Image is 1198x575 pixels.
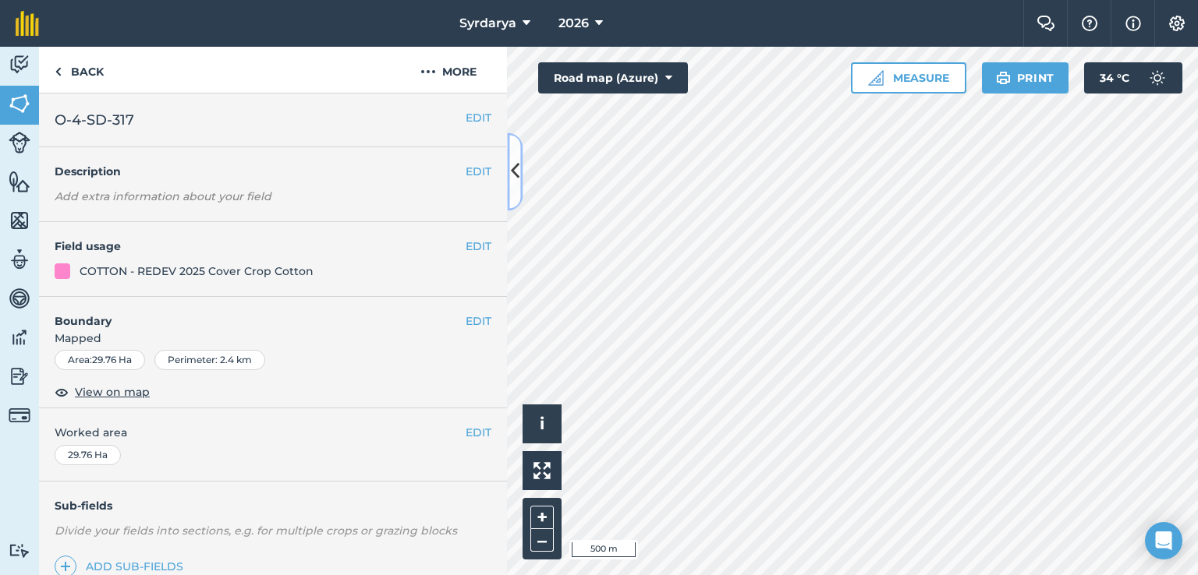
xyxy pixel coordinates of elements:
button: EDIT [466,109,491,126]
a: Back [39,47,119,93]
h4: Description [55,163,491,180]
span: View on map [75,383,150,400]
button: EDIT [466,424,491,441]
button: 34 °C [1084,62,1182,93]
button: Road map (Azure) [538,62,688,93]
button: Measure [851,62,966,93]
div: 29.76 Ha [55,445,121,465]
h4: Field usage [55,238,466,255]
button: EDIT [466,312,491,330]
em: Divide your fields into sections, e.g. for multiple crops or grazing blocks [55,524,457,538]
button: EDIT [466,238,491,255]
div: Open Intercom Messenger [1145,522,1182,559]
img: Two speech bubbles overlapping with the left bubble in the forefront [1037,16,1055,31]
img: svg+xml;base64,PD94bWwgdmVyc2lvbj0iMS4wIiBlbmNvZGluZz0idXRmLTgiPz4KPCEtLSBHZW5lcmF0b3I6IEFkb2JlIE... [9,404,30,426]
span: 34 ° C [1100,62,1129,93]
em: Add extra information about your field [55,189,271,203]
button: + [530,506,554,529]
button: View on map [55,383,150,401]
img: Four arrows, one pointing top left, one top right, one bottom right and the last bottom left [533,462,551,479]
button: More [390,47,507,93]
img: svg+xml;base64,PHN2ZyB4bWxucz0iaHR0cDovL3d3dy53My5vcmcvMjAwMC9zdmciIHdpZHRoPSIyMCIgaGVpZ2h0PSIyNC... [420,62,436,81]
img: svg+xml;base64,PHN2ZyB4bWxucz0iaHR0cDovL3d3dy53My5vcmcvMjAwMC9zdmciIHdpZHRoPSI1NiIgaGVpZ2h0PSI2MC... [9,170,30,193]
h4: Sub-fields [39,497,507,514]
span: i [540,414,544,433]
div: Perimeter : 2.4 km [154,350,265,370]
img: svg+xml;base64,PD94bWwgdmVyc2lvbj0iMS4wIiBlbmNvZGluZz0idXRmLTgiPz4KPCEtLSBHZW5lcmF0b3I6IEFkb2JlIE... [9,248,30,271]
img: A question mark icon [1080,16,1099,31]
div: COTTON - REDEV 2025 Cover Crop Cotton [80,263,314,280]
button: i [523,404,562,443]
button: EDIT [466,163,491,180]
img: svg+xml;base64,PD94bWwgdmVyc2lvbj0iMS4wIiBlbmNvZGluZz0idXRmLTgiPz4KPCEtLSBHZW5lcmF0b3I6IEFkb2JlIE... [9,326,30,349]
img: svg+xml;base64,PD94bWwgdmVyc2lvbj0iMS4wIiBlbmNvZGluZz0idXRmLTgiPz4KPCEtLSBHZW5lcmF0b3I6IEFkb2JlIE... [9,132,30,153]
img: svg+xml;base64,PHN2ZyB4bWxucz0iaHR0cDovL3d3dy53My5vcmcvMjAwMC9zdmciIHdpZHRoPSIxOSIgaGVpZ2h0PSIyNC... [996,69,1011,87]
span: O-4-SD-317 [55,109,134,131]
img: svg+xml;base64,PHN2ZyB4bWxucz0iaHR0cDovL3d3dy53My5vcmcvMjAwMC9zdmciIHdpZHRoPSI5IiBoZWlnaHQ9IjI0Ii... [55,62,62,81]
span: Mapped [39,330,507,347]
span: Worked area [55,424,491,441]
img: svg+xml;base64,PD94bWwgdmVyc2lvbj0iMS4wIiBlbmNvZGluZz0idXRmLTgiPz4KPCEtLSBHZW5lcmF0b3I6IEFkb2JlIE... [1142,62,1173,93]
button: – [530,529,554,552]
button: Print [982,62,1069,93]
img: svg+xml;base64,PHN2ZyB4bWxucz0iaHR0cDovL3d3dy53My5vcmcvMjAwMC9zdmciIHdpZHRoPSIxOCIgaGVpZ2h0PSIyNC... [55,383,69,401]
img: svg+xml;base64,PHN2ZyB4bWxucz0iaHR0cDovL3d3dy53My5vcmcvMjAwMC9zdmciIHdpZHRoPSIxNyIgaGVpZ2h0PSIxNy... [1125,14,1141,33]
img: svg+xml;base64,PD94bWwgdmVyc2lvbj0iMS4wIiBlbmNvZGluZz0idXRmLTgiPz4KPCEtLSBHZW5lcmF0b3I6IEFkb2JlIE... [9,53,30,76]
div: Area : 29.76 Ha [55,350,145,370]
img: svg+xml;base64,PHN2ZyB4bWxucz0iaHR0cDovL3d3dy53My5vcmcvMjAwMC9zdmciIHdpZHRoPSI1NiIgaGVpZ2h0PSI2MC... [9,92,30,115]
img: svg+xml;base64,PD94bWwgdmVyc2lvbj0iMS4wIiBlbmNvZGluZz0idXRmLTgiPz4KPCEtLSBHZW5lcmF0b3I6IEFkb2JlIE... [9,365,30,388]
img: A cog icon [1168,16,1186,31]
img: svg+xml;base64,PD94bWwgdmVyc2lvbj0iMS4wIiBlbmNvZGluZz0idXRmLTgiPz4KPCEtLSBHZW5lcmF0b3I6IEFkb2JlIE... [9,543,30,558]
img: svg+xml;base64,PHN2ZyB4bWxucz0iaHR0cDovL3d3dy53My5vcmcvMjAwMC9zdmciIHdpZHRoPSI1NiIgaGVpZ2h0PSI2MC... [9,209,30,232]
img: fieldmargin Logo [16,11,39,36]
span: 2026 [558,14,589,33]
img: svg+xml;base64,PD94bWwgdmVyc2lvbj0iMS4wIiBlbmNvZGluZz0idXRmLTgiPz4KPCEtLSBHZW5lcmF0b3I6IEFkb2JlIE... [9,287,30,310]
h4: Boundary [39,297,466,330]
img: Ruler icon [868,70,884,86]
span: Syrdarya [459,14,516,33]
